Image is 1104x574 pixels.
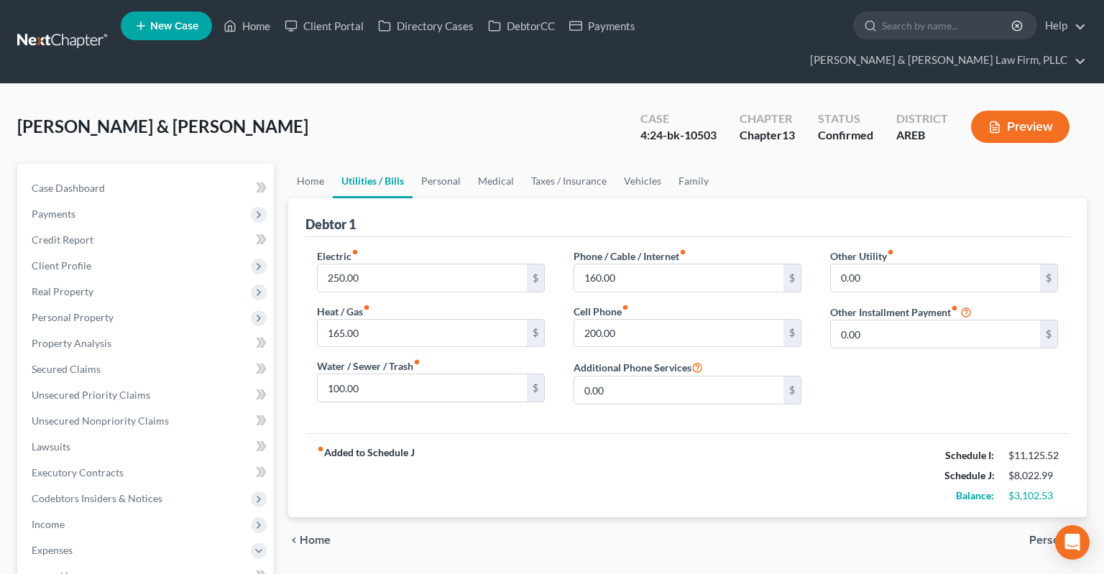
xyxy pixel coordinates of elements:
div: Debtor 1 [305,216,356,233]
span: Income [32,518,65,530]
label: Phone / Cable / Internet [574,249,686,264]
div: Status [818,111,873,127]
span: Secured Claims [32,363,101,375]
a: Client Portal [277,13,371,39]
label: Electric [317,249,359,264]
div: Confirmed [818,127,873,144]
button: Personal chevron_right [1029,534,1087,546]
div: $3,102.53 [1008,489,1058,503]
i: fiber_manual_record [679,249,686,256]
input: -- [318,374,527,402]
i: fiber_manual_record [317,445,324,453]
span: Executory Contracts [32,466,124,478]
button: chevron_left Home [288,534,331,546]
div: $11,125.52 [1008,448,1058,463]
a: Case Dashboard [20,175,274,201]
a: Personal [413,164,469,198]
i: fiber_manual_record [951,305,958,312]
a: Property Analysis [20,330,274,356]
span: New Case [150,21,198,32]
div: $ [783,376,801,404]
strong: Schedule J: [944,469,995,481]
div: 4:24-bk-10503 [640,127,717,144]
div: $ [783,264,801,292]
div: $ [1040,264,1057,292]
strong: Balance: [956,489,994,501]
label: Other Utility [830,249,894,264]
i: fiber_manual_record [622,304,629,311]
a: DebtorCC [481,13,562,39]
div: $ [1040,320,1057,348]
span: Unsecured Nonpriority Claims [32,415,169,427]
div: $ [527,320,544,347]
span: Lawsuits [32,440,70,453]
input: -- [574,376,783,404]
a: Directory Cases [371,13,481,39]
span: Personal [1029,534,1075,546]
span: Personal Property [32,311,114,323]
div: Chapter [740,111,795,127]
a: Family [670,164,717,198]
a: Home [288,164,333,198]
strong: Schedule I: [945,449,994,461]
span: 13 [782,128,795,142]
span: Expenses [32,544,73,556]
i: chevron_left [288,534,300,546]
a: [PERSON_NAME] & [PERSON_NAME] Law Firm, PLLC [803,47,1086,73]
div: Chapter [740,127,795,144]
span: Case Dashboard [32,182,105,194]
span: Credit Report [32,233,93,246]
i: fiber_manual_record [351,249,359,256]
i: fiber_manual_record [413,358,420,366]
a: Payments [562,13,643,39]
div: District [896,111,948,127]
input: -- [318,320,527,347]
div: AREB [896,127,948,144]
span: [PERSON_NAME] & [PERSON_NAME] [17,116,308,136]
label: Additional Phone Services [574,358,703,376]
div: $ [527,374,544,402]
div: Open Intercom Messenger [1055,525,1090,560]
div: $ [527,264,544,292]
a: Lawsuits [20,434,274,460]
a: Credit Report [20,227,274,253]
input: -- [831,320,1040,348]
label: Cell Phone [574,304,629,319]
label: Other Installment Payment [830,305,958,320]
i: fiber_manual_record [887,249,894,256]
a: Vehicles [615,164,670,198]
a: Unsecured Nonpriority Claims [20,408,274,434]
a: Utilities / Bills [333,164,413,198]
input: -- [831,264,1040,292]
input: -- [574,320,783,347]
a: Unsecured Priority Claims [20,382,274,408]
span: Property Analysis [32,337,111,349]
div: $ [783,320,801,347]
a: Secured Claims [20,356,274,382]
span: Payments [32,208,75,220]
a: Medical [469,164,523,198]
span: Real Property [32,285,93,297]
span: Unsecured Priority Claims [32,389,150,401]
i: fiber_manual_record [363,304,370,311]
span: Codebtors Insiders & Notices [32,492,162,504]
div: Case [640,111,717,127]
strong: Added to Schedule J [317,445,415,506]
span: Client Profile [32,259,91,272]
a: Help [1038,13,1086,39]
span: Home [300,534,331,546]
button: Preview [971,111,1069,143]
label: Heat / Gas [317,304,370,319]
a: Home [216,13,277,39]
input: -- [318,264,527,292]
input: -- [574,264,783,292]
a: Executory Contracts [20,460,274,486]
label: Water / Sewer / Trash [317,358,420,374]
a: Taxes / Insurance [523,164,615,198]
input: Search by name... [882,12,1013,39]
div: $8,022.99 [1008,468,1058,483]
